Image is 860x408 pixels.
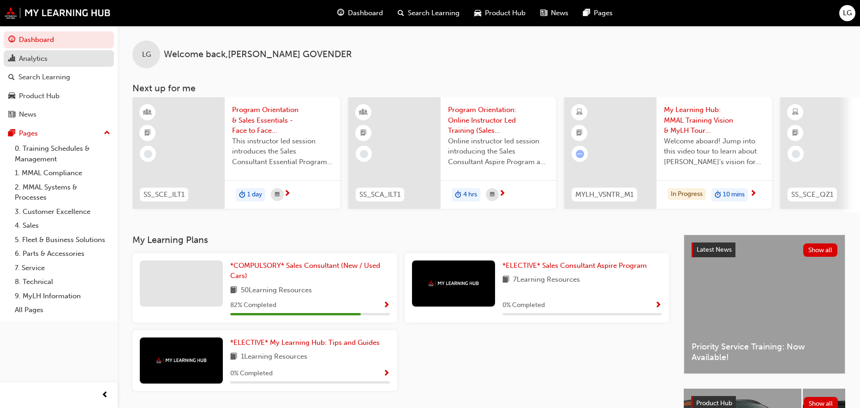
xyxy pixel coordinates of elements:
span: Show Progress [383,370,390,378]
span: duration-icon [455,189,461,201]
span: learningRecordVerb_NONE-icon [792,150,800,158]
span: MYLH_VSNTR_M1 [575,189,633,200]
span: prev-icon [102,390,108,401]
span: *COMPULSORY* Sales Consultant (New / Used Cars) [230,261,380,280]
span: car-icon [474,7,481,19]
span: *ELECTIVE* My Learning Hub: Tips and Guides [230,338,380,347]
a: Latest NewsShow all [692,242,837,257]
a: *ELECTIVE* Sales Consultant Aspire Program [502,260,651,271]
span: Welcome aboard! Jump into this video tour to learn about [PERSON_NAME]'s vision for your learning... [664,136,764,167]
a: All Pages [11,303,114,317]
span: *ELECTIVE* Sales Consultant Aspire Program [502,261,647,270]
span: 10 mins [723,189,745,200]
span: next-icon [284,190,291,198]
span: This instructor led session introduces the Sales Consultant Essential Program and outlines what y... [232,136,333,167]
a: 5. Fleet & Business Solutions [11,233,114,247]
button: Pages [4,125,114,142]
button: DashboardAnalyticsSearch LearningProduct HubNews [4,30,114,125]
span: Welcome back , [PERSON_NAME] GOVENDER [164,49,352,60]
a: Latest NewsShow allPriority Service Training: Now Available! [684,235,845,374]
span: calendar-icon [490,189,495,201]
span: 0 % Completed [230,368,273,379]
a: 3. Customer Excellence [11,205,114,219]
a: 0. Training Schedules & Management [11,142,114,166]
span: Latest News [697,246,732,254]
span: LG [843,8,852,18]
div: Product Hub [19,91,60,101]
span: 4 hrs [463,189,477,200]
a: *ELECTIVE* My Learning Hub: Tips and Guides [230,337,383,348]
span: news-icon [8,111,15,119]
span: chart-icon [8,55,15,63]
button: LG [839,5,855,21]
span: book-icon [502,274,509,286]
span: learningResourceType_ELEARNING-icon [792,106,799,118]
h3: My Learning Plans [132,235,669,245]
a: *COMPULSORY* Sales Consultant (New / Used Cars) [230,260,390,281]
span: search-icon [398,7,404,19]
span: guage-icon [8,36,15,44]
a: search-iconSearch Learning [390,4,467,23]
a: News [4,106,114,123]
span: pages-icon [583,7,590,19]
span: learningResourceType_ELEARNING-icon [576,106,583,118]
span: learningRecordVerb_NONE-icon [144,150,152,158]
span: 82 % Completed [230,300,276,311]
a: Analytics [4,50,114,67]
span: Pages [594,8,613,18]
span: SS_SCE_ILT1 [143,189,185,200]
span: My Learning Hub: MMAL Training Vision & MyLH Tour (Elective) [664,105,764,136]
button: Show Progress [383,300,390,311]
a: MYLH_VSNTR_M1My Learning Hub: MMAL Training Vision & MyLH Tour (Elective)Welcome aboard! Jump int... [564,97,772,209]
span: 1 Learning Resources [241,351,307,363]
a: Product Hub [4,88,114,105]
span: News [551,8,568,18]
a: guage-iconDashboard [330,4,390,23]
h3: Next up for me [118,83,860,94]
span: SS_SCA_ILT1 [359,189,400,200]
span: search-icon [8,73,15,82]
span: next-icon [750,190,757,198]
span: SS_SCE_QZ1 [791,189,833,200]
span: booktick-icon [360,127,367,139]
span: car-icon [8,92,15,101]
a: pages-iconPages [576,4,620,23]
span: book-icon [230,285,237,296]
span: next-icon [499,190,506,198]
span: Show Progress [383,302,390,310]
a: 9. MyLH Information [11,289,114,303]
a: 8. Technical [11,275,114,289]
a: SS_SCA_ILT1Program Orientation: Online Instructor Led Training (Sales Consultant Aspire Program)O... [348,97,556,209]
span: learningResourceType_INSTRUCTOR_LED-icon [360,106,367,118]
span: pages-icon [8,130,15,138]
span: booktick-icon [792,127,799,139]
a: 6. Parts & Accessories [11,247,114,261]
span: booktick-icon [576,127,583,139]
span: duration-icon [715,189,721,201]
span: LG [142,49,151,60]
a: mmal [5,7,111,19]
span: 50 Learning Resources [241,285,312,296]
span: Search Learning [408,8,460,18]
span: news-icon [540,7,547,19]
a: SS_SCE_ILT1Program Orientation & Sales Essentials - Face to Face Instructor Led Training (Sales C... [132,97,340,209]
img: mmal [156,357,207,363]
span: Priority Service Training: Now Available! [692,342,837,362]
button: Show Progress [383,368,390,379]
div: News [19,109,36,120]
div: In Progress [668,188,706,201]
span: learningResourceType_INSTRUCTOR_LED-icon [144,106,151,118]
span: learningRecordVerb_NONE-icon [360,150,368,158]
span: calendar-icon [275,189,280,201]
span: learningRecordVerb_ATTEMPT-icon [576,150,584,158]
button: Show all [803,243,838,257]
a: 1. MMAL Compliance [11,166,114,180]
a: Dashboard [4,31,114,48]
span: booktick-icon [144,127,151,139]
button: Show Progress [655,300,662,311]
span: 1 day [247,189,262,200]
span: Product Hub [485,8,526,18]
a: Search Learning [4,69,114,86]
div: Pages [19,128,38,139]
a: 2. MMAL Systems & Processes [11,180,114,205]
